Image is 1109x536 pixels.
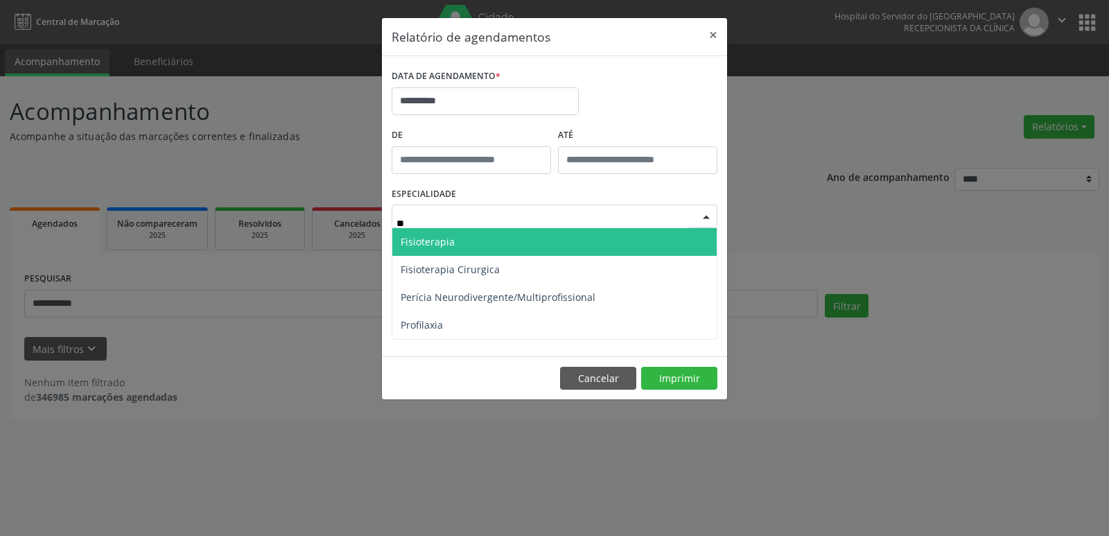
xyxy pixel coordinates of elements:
[558,125,717,146] label: ATÉ
[392,125,551,146] label: De
[401,291,595,304] span: Perícia Neurodivergente/Multiprofissional
[401,235,455,248] span: Fisioterapia
[392,28,550,46] h5: Relatório de agendamentos
[560,367,636,390] button: Cancelar
[641,367,717,390] button: Imprimir
[392,184,456,205] label: ESPECIALIDADE
[392,66,500,87] label: DATA DE AGENDAMENTO
[699,18,727,52] button: Close
[401,318,443,331] span: Profilaxia
[401,263,500,276] span: Fisioterapia Cirurgica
